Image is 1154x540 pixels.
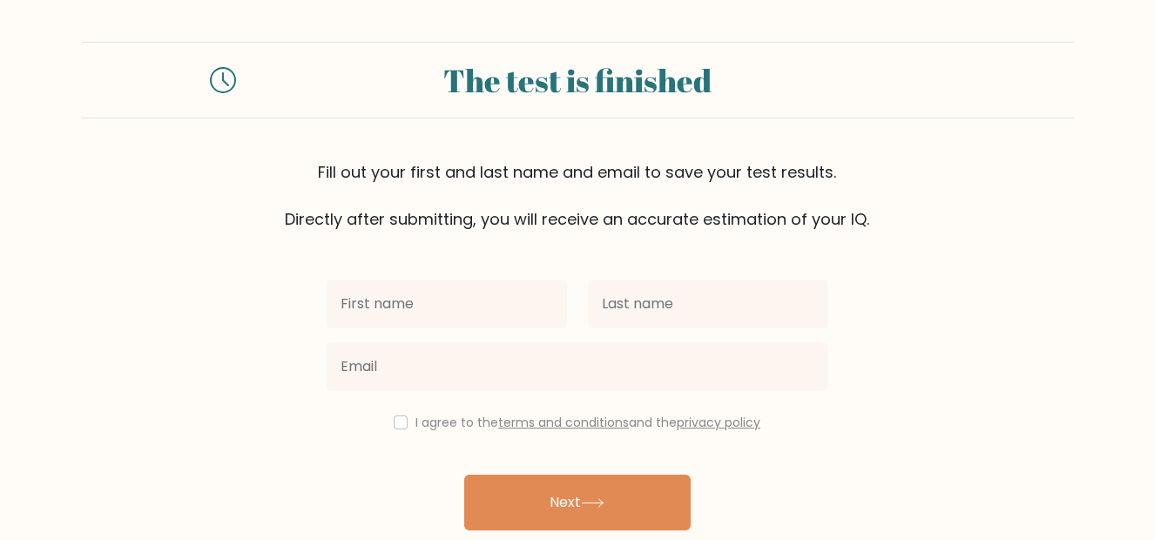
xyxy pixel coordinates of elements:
[464,475,691,530] button: Next
[257,57,898,104] div: The test is finished
[498,414,629,431] a: terms and conditions
[415,414,760,431] label: I agree to the and the
[588,280,828,328] input: Last name
[327,280,567,328] input: First name
[677,414,760,431] a: privacy policy
[327,342,828,391] input: Email
[81,160,1074,231] div: Fill out your first and last name and email to save your test results. Directly after submitting,...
